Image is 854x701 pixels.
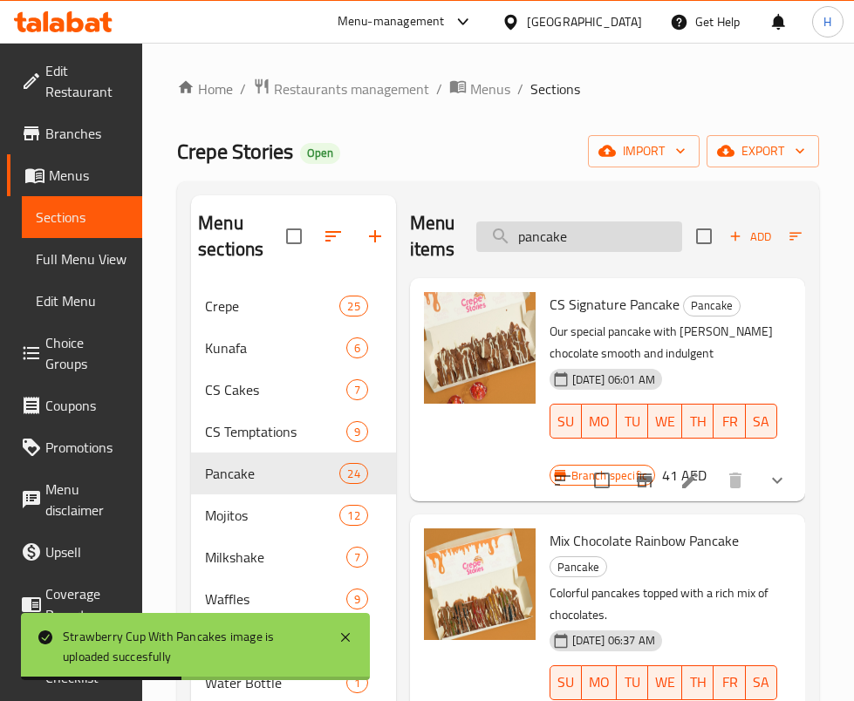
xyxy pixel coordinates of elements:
[191,494,396,536] div: Mojitos12
[785,223,842,250] button: Sort
[347,549,367,566] span: 7
[449,78,510,100] a: Menus
[550,557,606,577] span: Pancake
[340,466,366,482] span: 24
[476,221,682,252] input: search
[682,404,714,439] button: TH
[7,322,142,385] a: Choice Groups
[550,321,777,364] p: Our special pancake with [PERSON_NAME] chocolate smooth and indulgent
[340,507,366,524] span: 12
[617,665,648,700] button: TU
[707,135,819,167] button: export
[584,462,620,499] span: Select to update
[589,409,610,434] span: MO
[602,140,686,162] span: import
[527,12,642,31] div: [GEOGRAPHIC_DATA]
[753,409,770,434] span: SA
[424,528,536,640] img: Mix Chocolate Rainbow Pancake
[721,409,738,434] span: FR
[624,670,641,695] span: TU
[45,395,128,416] span: Coupons
[7,385,142,426] a: Coupons
[689,670,707,695] span: TH
[767,470,788,491] svg: Show Choices
[778,223,849,250] span: Sort items
[550,291,680,317] span: CS Signature Pancake
[7,636,142,698] a: Grocery Checklist
[589,670,610,695] span: MO
[205,589,345,609] span: Waffles
[346,589,368,609] div: items
[624,459,666,501] button: Branch-specific-item
[721,670,738,695] span: FR
[347,675,367,691] span: 1
[45,60,128,102] span: Edit Restaurant
[45,437,128,458] span: Promotions
[714,459,756,501] button: delete
[45,123,128,144] span: Branches
[45,646,128,688] span: Grocery Checklist
[823,12,831,31] span: H
[191,369,396,411] div: CS Cakes7
[7,112,142,154] a: Branches
[680,470,700,491] a: Edit menu item
[205,296,339,316] span: Crepe
[49,165,128,186] span: Menus
[714,665,745,700] button: FR
[582,665,617,700] button: MO
[300,143,340,164] div: Open
[347,340,367,357] span: 6
[746,404,777,439] button: SA
[338,11,445,32] div: Menu-management
[22,238,142,280] a: Full Menu View
[340,298,366,315] span: 25
[655,670,675,695] span: WE
[191,411,396,453] div: CS Temptations9
[436,78,442,99] li: /
[550,582,777,626] p: Colorful pancakes topped with a rich mix of chocolates.
[240,78,246,99] li: /
[682,665,714,700] button: TH
[565,371,662,388] span: [DATE] 06:01 AM
[177,78,819,100] nav: breadcrumb
[470,78,510,99] span: Menus
[722,223,778,250] button: Add
[689,409,707,434] span: TH
[624,409,641,434] span: TU
[721,140,805,162] span: export
[205,379,345,400] div: CS Cakes
[617,404,648,439] button: TU
[312,215,354,257] span: Sort sections
[565,632,662,649] span: [DATE] 06:37 AM
[347,424,367,440] span: 9
[63,627,321,666] div: Strawberry Cup With Pancakes image is uploaded succesfully
[648,665,682,700] button: WE
[300,146,340,160] span: Open
[339,296,367,316] div: items
[7,426,142,468] a: Promotions
[582,404,617,439] button: MO
[274,78,429,99] span: Restaurants management
[276,218,312,255] span: Select all sections
[205,421,345,442] div: CS Temptations
[191,536,396,578] div: Milkshake7
[550,665,582,700] button: SU
[7,50,142,112] a: Edit Restaurant
[684,296,740,316] span: Pancake
[550,404,582,439] button: SU
[346,547,368,568] div: items
[205,463,339,484] span: Pancake
[205,337,345,358] span: Kunafa
[7,154,142,196] a: Menus
[410,210,455,262] h2: Menu items
[205,505,339,526] span: Mojitos
[756,459,798,501] button: show more
[648,404,682,439] button: WE
[347,382,367,398] span: 7
[557,409,575,434] span: SU
[45,583,128,625] span: Coverage Report
[517,78,523,99] li: /
[45,541,128,562] span: Upsell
